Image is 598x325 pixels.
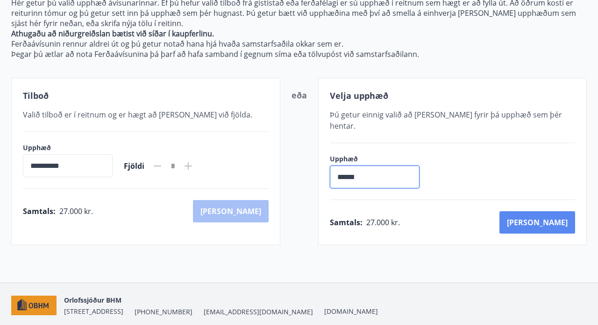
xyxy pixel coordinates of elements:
[366,217,400,228] span: 27.000 kr.
[23,90,49,101] span: Tilboð
[23,143,113,152] label: Upphæð
[330,217,363,228] span: Samtals :
[64,296,121,304] span: Orlofssjóður BHM
[124,161,144,171] span: Fjöldi
[23,110,252,120] span: Valið tilboð er í reitnum og er hægt að [PERSON_NAME] við fjölda.
[499,211,575,234] button: [PERSON_NAME]
[330,110,562,131] span: Þú getur einnig valið að [PERSON_NAME] fyrir þá upphæð sem þér hentar.
[11,296,57,316] img: c7HIBRK87IHNqKbXD1qOiSZFdQtg2UzkX3TnRQ1O.png
[11,28,214,39] strong: Athugaðu að niðurgreiðslan bætist við síðar í kaupferlinu.
[59,206,93,216] span: 27.000 kr.
[11,39,587,49] p: Ferðaávísunin rennur aldrei út og þú getur notað hana hjá hvaða samstarfsaðila okkar sem er.
[135,307,192,317] span: [PHONE_NUMBER]
[330,154,429,164] label: Upphæð
[11,49,587,59] p: Þegar þú ætlar að nota Ferðaávísunina þá þarf að hafa samband í gegnum síma eða tölvupóst við sam...
[324,307,378,316] a: [DOMAIN_NAME]
[204,307,313,317] span: [EMAIL_ADDRESS][DOMAIN_NAME]
[64,307,123,316] span: [STREET_ADDRESS]
[23,206,56,216] span: Samtals :
[292,90,307,101] span: eða
[330,90,388,101] span: Velja upphæð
